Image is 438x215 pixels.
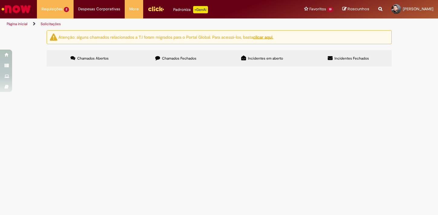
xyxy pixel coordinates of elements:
img: ServiceNow [1,3,32,15]
ul: Trilhas de página [5,18,288,30]
span: Chamados Fechados [162,56,196,61]
span: Requisições [41,6,63,12]
span: 2 [64,7,69,12]
ng-bind-html: Atenção: alguns chamados relacionados a T.I foram migrados para o Portal Global. Para acessá-los,... [58,34,273,40]
span: Rascunhos [347,6,369,12]
span: Incidentes em aberto [248,56,283,61]
a: Página inicial [7,21,28,26]
span: Despesas Corporativas [78,6,120,12]
div: Padroniza [173,6,208,13]
span: [PERSON_NAME] [403,6,433,11]
p: +GenAi [193,6,208,13]
a: Solicitações [41,21,61,26]
span: Chamados Abertos [77,56,109,61]
span: Incidentes Fechados [334,56,369,61]
img: click_logo_yellow_360x200.png [148,4,164,13]
span: 19 [327,7,333,12]
a: clicar aqui. [253,34,273,40]
span: More [129,6,139,12]
span: Favoritos [309,6,326,12]
a: Rascunhos [342,6,369,12]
